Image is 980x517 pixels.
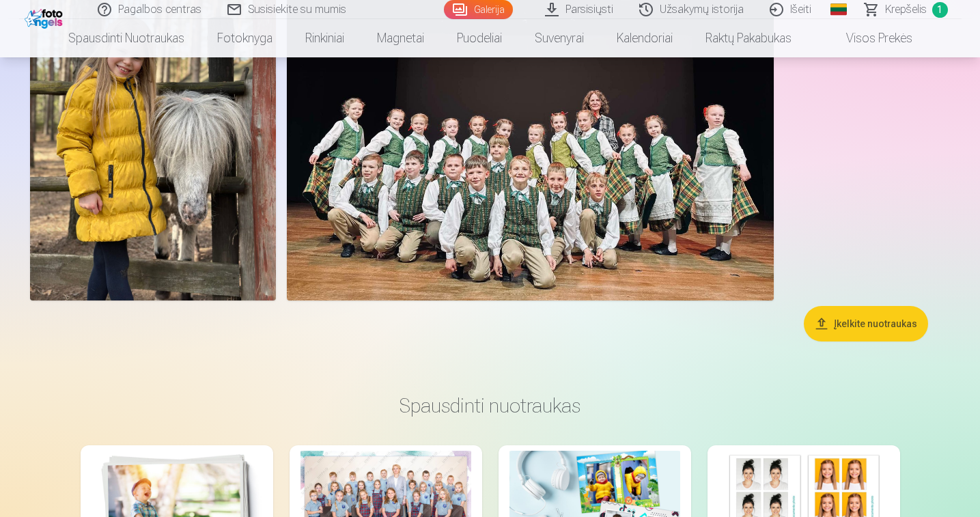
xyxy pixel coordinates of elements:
a: Suvenyrai [518,19,600,57]
span: Krepšelis [885,1,927,18]
a: Fotoknyga [201,19,289,57]
h3: Spausdinti nuotraukas [92,393,889,418]
span: 1 [932,2,948,18]
img: /fa2 [25,5,66,29]
a: Visos prekės [808,19,929,57]
a: Magnetai [361,19,440,57]
a: Spausdinti nuotraukas [52,19,201,57]
a: Rinkiniai [289,19,361,57]
a: Raktų pakabukas [689,19,808,57]
a: Kalendoriai [600,19,689,57]
button: Įkelkite nuotraukas [804,306,928,341]
a: Puodeliai [440,19,518,57]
